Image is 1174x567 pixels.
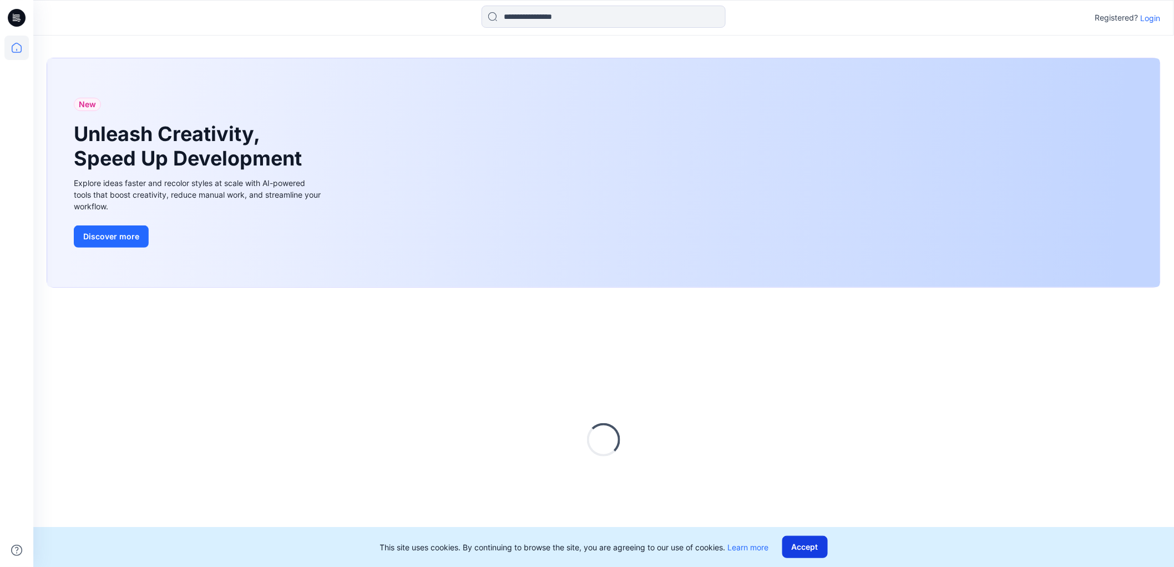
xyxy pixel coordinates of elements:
p: Login [1141,12,1161,24]
div: Explore ideas faster and recolor styles at scale with AI-powered tools that boost creativity, red... [74,177,323,212]
h1: Unleash Creativity, Speed Up Development [74,122,307,170]
button: Discover more [74,225,149,248]
a: Learn more [728,543,769,552]
button: Accept [782,536,828,558]
span: New [79,98,96,111]
a: Discover more [74,225,323,248]
p: Registered? [1095,11,1138,24]
p: This site uses cookies. By continuing to browse the site, you are agreeing to our use of cookies. [380,541,769,553]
